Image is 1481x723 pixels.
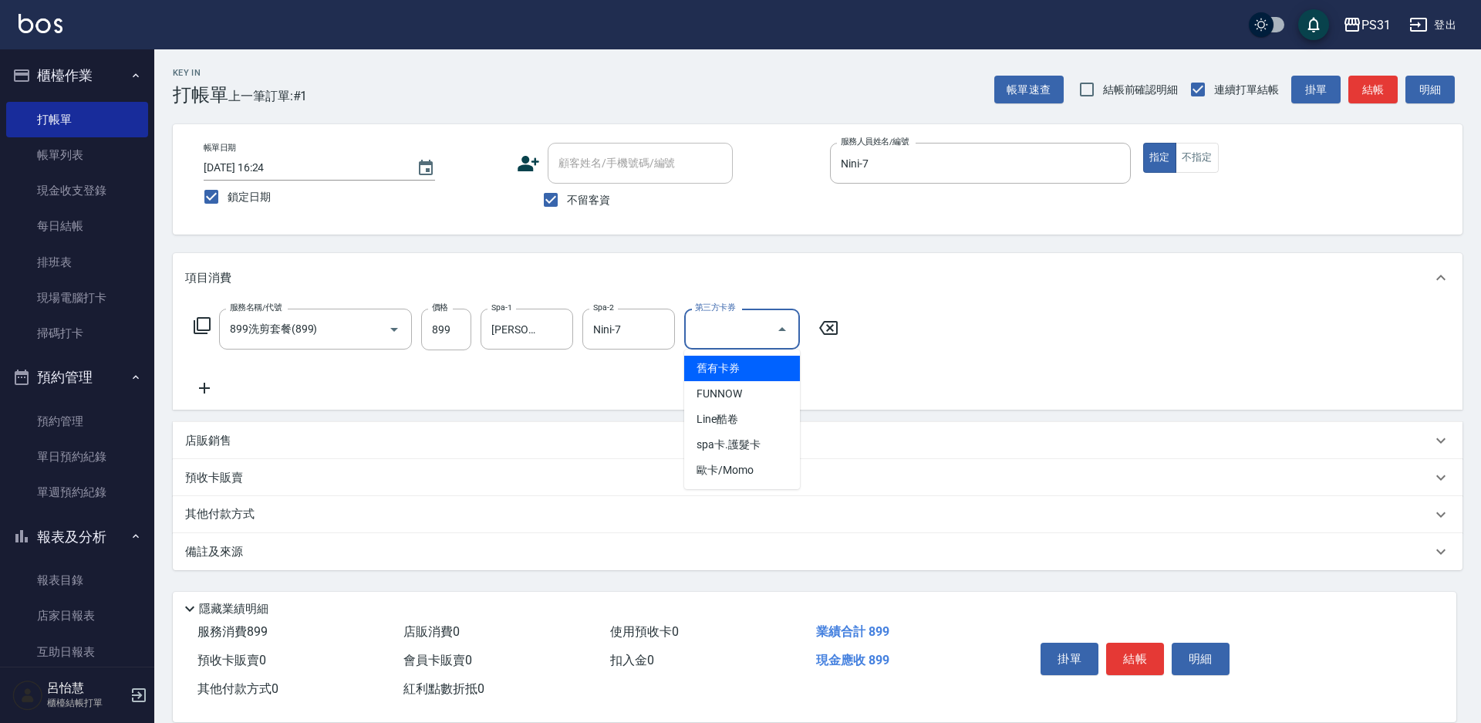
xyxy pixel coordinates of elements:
button: 明細 [1405,76,1455,104]
img: Logo [19,14,62,33]
div: PS31 [1361,15,1391,35]
span: spa卡.護髮卡 [684,432,800,458]
button: 登出 [1403,11,1462,39]
span: 業績合計 899 [816,624,889,639]
div: 預收卡販賣 [173,459,1462,496]
a: 每日結帳 [6,208,148,244]
span: 使用預收卡 0 [610,624,679,639]
label: Spa-2 [593,302,614,313]
button: 掛單 [1291,76,1341,104]
a: 店家日報表 [6,598,148,633]
a: 掃碼打卡 [6,316,148,351]
a: 帳單列表 [6,137,148,173]
a: 現金收支登錄 [6,173,148,208]
label: 服務人員姓名/編號 [841,136,909,147]
span: 紅利點數折抵 0 [403,681,484,696]
button: 結帳 [1106,643,1164,675]
button: 明細 [1172,643,1230,675]
div: 備註及來源 [173,533,1462,570]
button: 報表及分析 [6,517,148,557]
div: 店販銷售 [173,422,1462,459]
label: 服務名稱/代號 [230,302,282,313]
button: 帳單速查 [994,76,1064,104]
h2: Key In [173,68,228,78]
label: 價格 [432,302,448,313]
a: 報表目錄 [6,563,148,598]
span: 連續打單結帳 [1214,82,1279,98]
span: 現金應收 899 [816,653,889,667]
span: 預收卡販賣 0 [197,653,266,667]
span: 會員卡販賣 0 [403,653,472,667]
a: 單日預約紀錄 [6,439,148,475]
span: 結帳前確認明細 [1103,82,1179,98]
a: 現場電腦打卡 [6,280,148,316]
button: 指定 [1143,143,1176,173]
span: 店販消費 0 [403,624,460,639]
label: Spa-1 [491,302,512,313]
p: 店販銷售 [185,433,231,449]
p: 預收卡販賣 [185,470,243,486]
p: 備註及來源 [185,544,243,560]
span: Line酷卷 [684,407,800,432]
span: 不留客資 [567,192,610,208]
label: 帳單日期 [204,142,236,154]
span: FUNNOW [684,381,800,407]
label: 第三方卡券 [695,302,735,313]
a: 打帳單 [6,102,148,137]
a: 預約管理 [6,404,148,439]
span: 舊有卡券 [684,356,800,381]
span: 鎖定日期 [228,189,271,205]
button: 櫃檯作業 [6,56,148,96]
button: Choose date, selected date is 2025-09-13 [407,150,444,187]
a: 互助日報表 [6,634,148,670]
a: 單週預約紀錄 [6,475,148,510]
button: 掛單 [1041,643,1098,675]
button: 預約管理 [6,357,148,397]
span: 服務消費 899 [197,624,268,639]
p: 其他付款方式 [185,506,262,523]
button: PS31 [1337,9,1397,41]
div: 項目消費 [173,253,1462,302]
button: Open [382,317,407,342]
img: Person [12,680,43,711]
span: 扣入金 0 [610,653,654,667]
button: Close [770,317,794,342]
button: 結帳 [1348,76,1398,104]
span: 歐卡/Momo [684,458,800,483]
p: 隱藏業績明細 [199,601,268,617]
p: 櫃檯結帳打單 [47,696,126,710]
span: 上一筆訂單:#1 [228,86,308,106]
h5: 呂怡慧 [47,681,126,696]
h3: 打帳單 [173,84,228,106]
span: 其他付款方式 0 [197,681,278,696]
button: 不指定 [1176,143,1219,173]
p: 項目消費 [185,270,231,286]
div: 其他付款方式 [173,496,1462,533]
button: save [1298,9,1329,40]
input: YYYY/MM/DD hh:mm [204,155,401,181]
a: 排班表 [6,245,148,280]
